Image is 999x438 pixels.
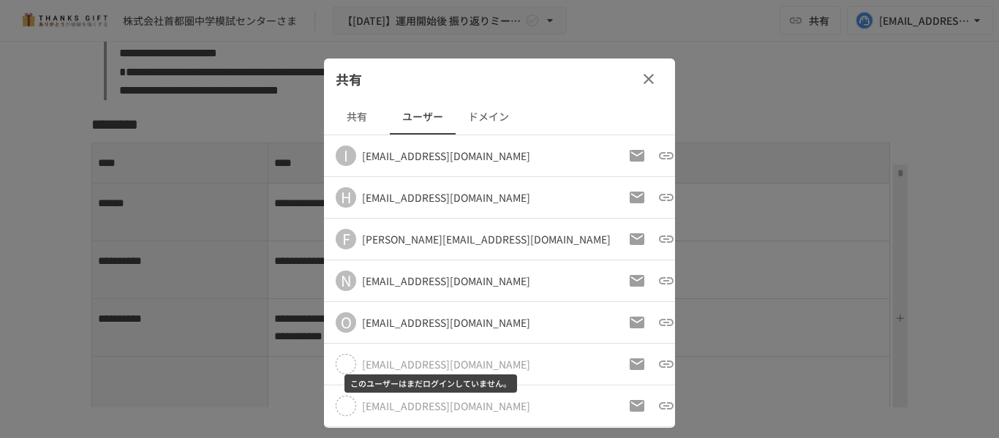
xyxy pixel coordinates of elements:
[652,391,681,420] button: 招待URLをコピー（以前のものは破棄）
[622,308,652,337] button: 招待メールの再送
[652,350,681,379] button: 招待URLをコピー（以前のものは破棄）
[622,350,652,379] button: 招待メールの再送
[622,266,652,295] button: 招待メールの再送
[336,271,356,291] div: N
[336,187,356,208] div: H
[362,399,530,413] div: このユーザーはまだログインしていません。
[652,141,681,170] button: 招待URLをコピー（以前のものは破棄）
[456,99,521,135] button: ドメイン
[362,190,530,205] div: [EMAIL_ADDRESS][DOMAIN_NAME]
[622,224,652,254] button: 招待メールの再送
[324,58,675,99] div: 共有
[362,315,530,330] div: [EMAIL_ADDRESS][DOMAIN_NAME]
[652,266,681,295] button: 招待URLをコピー（以前のものは破棄）
[652,308,681,337] button: 招待URLをコピー（以前のものは破棄）
[622,391,652,420] button: 招待メールの再送
[652,183,681,212] button: 招待URLをコピー（以前のものは破棄）
[362,273,530,288] div: [EMAIL_ADDRESS][DOMAIN_NAME]
[362,357,530,371] div: このユーザーはまだログインしていません。
[336,229,356,249] div: F
[336,312,356,333] div: O
[362,232,611,246] div: [PERSON_NAME][EMAIL_ADDRESS][DOMAIN_NAME]
[344,374,517,393] div: このユーザーはまだログインしていません。
[324,99,390,135] button: 共有
[652,224,681,254] button: 招待URLをコピー（以前のものは破棄）
[362,148,530,163] div: [EMAIL_ADDRESS][DOMAIN_NAME]
[622,183,652,212] button: 招待メールの再送
[622,141,652,170] button: 招待メールの再送
[336,146,356,166] div: I
[390,99,456,135] button: ユーザー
